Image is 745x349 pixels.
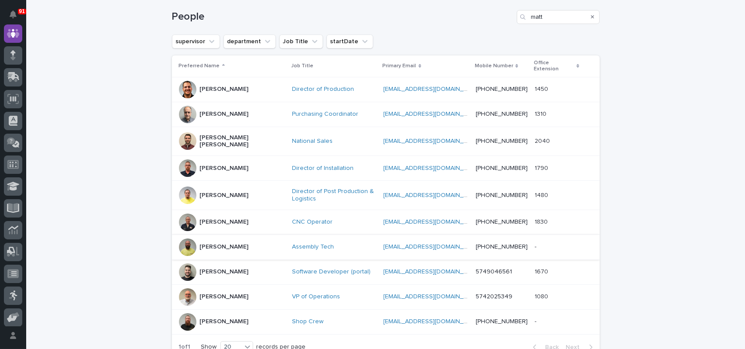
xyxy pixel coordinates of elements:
p: [PERSON_NAME] [200,192,249,199]
a: [EMAIL_ADDRESS][DOMAIN_NAME] [384,165,482,171]
p: 1450 [535,84,550,93]
p: - [535,316,538,325]
a: [PHONE_NUMBER] [476,165,528,171]
p: 1830 [535,217,549,226]
p: 1310 [535,109,548,118]
tr: [PERSON_NAME]Purchasing Coordinator [EMAIL_ADDRESS][DOMAIN_NAME] [PHONE_NUMBER]13101310 [172,102,600,127]
a: Assembly Tech [292,243,334,251]
a: [EMAIL_ADDRESS][DOMAIN_NAME] [384,192,482,198]
button: department [223,35,276,48]
h1: People [172,10,513,23]
a: Purchasing Coordinator [292,111,358,118]
a: [EMAIL_ADDRESS][DOMAIN_NAME] [384,138,482,144]
a: Software Developer (portal) [292,268,371,276]
p: 1480 [535,190,550,199]
tr: [PERSON_NAME]Director of Post Production & Logistics [EMAIL_ADDRESS][DOMAIN_NAME] [PHONE_NUMBER]1... [172,181,600,210]
button: startDate [326,35,373,48]
a: Director of Installation [292,165,354,172]
tr: [PERSON_NAME]Shop Crew [EMAIL_ADDRESS][DOMAIN_NAME] [PHONE_NUMBER]-- [172,309,600,334]
a: [EMAIL_ADDRESS][DOMAIN_NAME] [384,111,482,117]
a: [EMAIL_ADDRESS][DOMAIN_NAME] [384,244,482,250]
a: [PHONE_NUMBER] [476,318,528,325]
p: Job Title [291,61,313,71]
a: [PHONE_NUMBER] [476,192,528,198]
a: [EMAIL_ADDRESS][DOMAIN_NAME] [384,219,482,225]
a: 5749046561 [476,269,512,275]
div: Notifications91 [11,10,22,24]
p: [PERSON_NAME] [200,268,249,276]
p: [PERSON_NAME] [PERSON_NAME] [200,134,285,149]
a: [PHONE_NUMBER] [476,111,528,117]
button: Job Title [279,35,323,48]
p: [PERSON_NAME] [200,86,249,93]
a: [PHONE_NUMBER] [476,244,528,250]
p: 1080 [535,291,550,301]
a: CNC Operator [292,218,333,226]
p: [PERSON_NAME] [200,293,249,301]
p: [PERSON_NAME] [200,318,249,325]
tr: [PERSON_NAME] [PERSON_NAME]National Sales [EMAIL_ADDRESS][DOMAIN_NAME] [PHONE_NUMBER]20402040 [172,127,600,156]
a: Director of Production [292,86,354,93]
p: 91 [19,8,25,14]
tr: [PERSON_NAME]CNC Operator [EMAIL_ADDRESS][DOMAIN_NAME] [PHONE_NUMBER]18301830 [172,210,600,235]
p: 1790 [535,163,550,172]
a: Shop Crew [292,318,323,325]
p: 1670 [535,266,550,276]
a: [PHONE_NUMBER] [476,219,528,225]
tr: [PERSON_NAME]Software Developer (portal) [EMAIL_ADDRESS][DOMAIN_NAME] 574904656116701670 [172,259,600,284]
p: Preferred Name [179,61,220,71]
tr: [PERSON_NAME]Director of Installation [EMAIL_ADDRESS][DOMAIN_NAME] [PHONE_NUMBER]17901790 [172,156,600,181]
p: 2040 [535,136,552,145]
input: Search [517,10,600,24]
p: [PERSON_NAME] [200,218,249,226]
p: [PERSON_NAME] [200,243,249,251]
tr: [PERSON_NAME]Director of Production [EMAIL_ADDRESS][DOMAIN_NAME] [PHONE_NUMBER]14501450 [172,77,600,102]
a: Director of Post Production & Logistics [292,188,377,203]
p: Office Extension [534,58,574,74]
tr: [PERSON_NAME]Assembly Tech [EMAIL_ADDRESS][DOMAIN_NAME] [PHONE_NUMBER]-- [172,235,600,259]
a: National Sales [292,138,333,145]
a: [EMAIL_ADDRESS][DOMAIN_NAME] [384,269,482,275]
a: 5742025349 [476,294,512,300]
a: [EMAIL_ADDRESS][DOMAIN_NAME] [384,318,482,325]
button: supervisor [172,35,220,48]
tr: [PERSON_NAME]VP of Operations [EMAIL_ADDRESS][DOMAIN_NAME] 574202534910801080 [172,284,600,309]
p: Primary Email [383,61,416,71]
a: [PHONE_NUMBER] [476,86,528,92]
p: [PERSON_NAME] [200,111,249,118]
a: [PHONE_NUMBER] [476,138,528,144]
a: [EMAIL_ADDRESS][DOMAIN_NAME] [384,86,482,92]
p: [PERSON_NAME] [200,165,249,172]
p: - [535,242,538,251]
p: Mobile Number [475,61,513,71]
a: [EMAIL_ADDRESS][DOMAIN_NAME] [384,294,482,300]
a: VP of Operations [292,293,340,301]
button: Notifications [4,5,22,24]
